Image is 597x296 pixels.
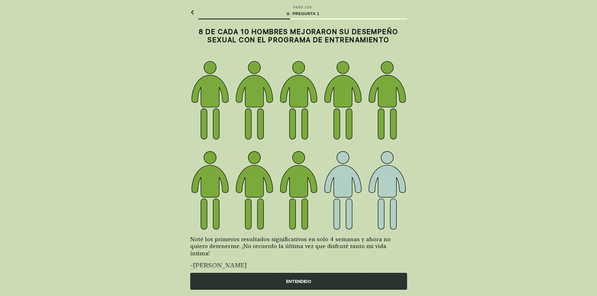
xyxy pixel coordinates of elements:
[304,6,306,9] font: 1
[308,6,312,9] font: 25
[286,279,311,284] font: ENTENDIDO
[199,28,398,44] font: 8 DE CADA 10 HOMBRES MEJORARON SU DESEMPEÑO SEXUAL CON EL PROGRAMA DE ENTRENAMIENTO
[306,6,308,9] font: /
[292,12,319,16] font: PREGUNTA 1
[190,60,407,231] img: texto
[190,236,391,257] font: Noté los primeros resultados significativos en solo 4 semanas y ahora no quiero detenerme. ¡No re...
[293,6,303,9] font: PASO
